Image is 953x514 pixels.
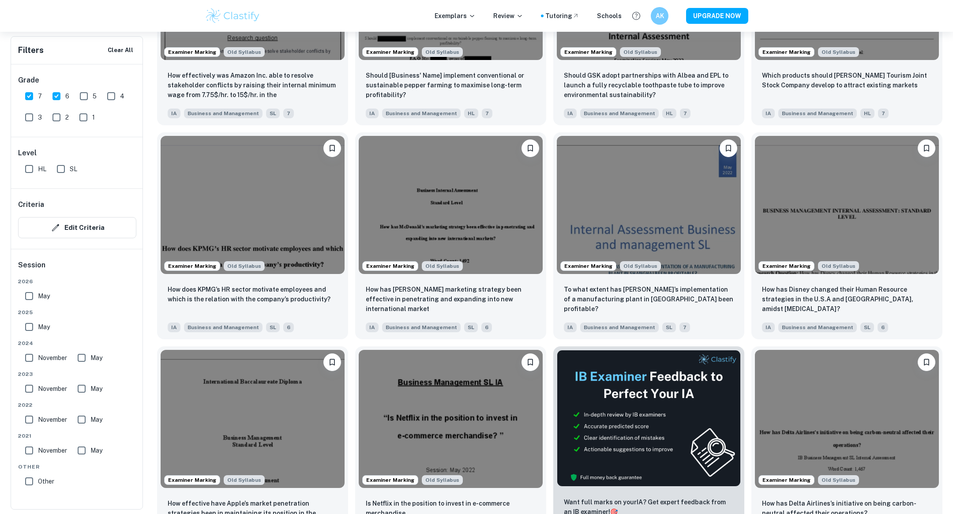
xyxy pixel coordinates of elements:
[762,285,932,314] p: How has Disney changed their Human Resource strategies in the U.S.A and France, amidst COVID-19?
[759,48,814,56] span: Examiner Marking
[522,353,539,371] button: Bookmark
[18,44,44,56] h6: Filters
[680,109,690,118] span: 7
[224,47,265,57] div: Starting from the May 2024 session, the Business IA requirements have changed. It's OK to refer t...
[679,323,690,332] span: 7
[366,109,379,118] span: IA
[90,446,102,455] span: May
[382,109,461,118] span: Business and Management
[18,278,136,285] span: 2026
[18,75,136,86] h6: Grade
[38,353,67,363] span: November
[18,148,136,158] h6: Level
[18,401,136,409] span: 2022
[18,432,136,440] span: 2021
[120,91,124,101] span: 4
[564,285,734,314] p: To what extent has Tesla’s implementation of a manufacturing plant in shanghai been profitable?
[38,384,67,394] span: November
[564,323,577,332] span: IA
[620,47,661,57] div: Starting from the May 2024 session, the Business IA requirements have changed. It's OK to refer t...
[597,11,622,21] div: Schools
[38,291,50,301] span: May
[422,47,463,57] span: Old Syllabus
[778,323,857,332] span: Business and Management
[755,136,939,274] img: Business and Management IA example thumbnail: How has Disney changed their Human Resou
[382,323,461,332] span: Business and Management
[38,91,42,101] span: 7
[481,323,492,332] span: 6
[38,322,50,332] span: May
[65,91,69,101] span: 6
[878,323,888,332] span: 6
[557,350,741,487] img: Thumbnail
[751,132,942,339] a: Examiner MarkingStarting from the May 2024 session, the Business IA requirements have changed. It...
[860,323,874,332] span: SL
[18,260,136,278] h6: Session
[464,109,478,118] span: HL
[422,475,463,485] span: Old Syllabus
[224,47,265,57] span: Old Syllabus
[755,350,939,488] img: Business and Management IA example thumbnail: How has Delta Airlines’s initiative on b
[224,261,265,271] span: Old Syllabus
[686,8,748,24] button: UPGRADE NOW
[168,109,180,118] span: IA
[482,109,492,118] span: 7
[18,217,136,238] button: Edit Criteria
[561,48,616,56] span: Examiner Marking
[224,261,265,271] div: Starting from the May 2024 session, the Business IA requirements have changed. It's OK to refer t...
[720,139,737,157] button: Bookmark
[323,353,341,371] button: Bookmark
[778,109,857,118] span: Business and Management
[359,136,543,274] img: Business and Management IA example thumbnail: How has McDonald's marketing strategy be
[363,48,418,56] span: Examiner Marking
[363,476,418,484] span: Examiner Marking
[38,446,67,455] span: November
[818,261,859,271] div: Starting from the May 2024 session, the Business IA requirements have changed. It's OK to refer t...
[818,475,859,485] span: Old Syllabus
[90,384,102,394] span: May
[18,339,136,347] span: 2024
[18,308,136,316] span: 2025
[168,285,338,304] p: How does KPMG’s HR sector motivate employees and which is the relation with the company’s product...
[184,109,263,118] span: Business and Management
[422,47,463,57] div: Starting from the May 2024 session, the Business IA requirements have changed. It's OK to refer t...
[662,109,676,118] span: HL
[65,113,69,122] span: 2
[918,353,935,371] button: Bookmark
[366,71,536,100] p: Should [Business' Name] implement conventional or sustainable pepper farming to maximise long-ter...
[818,475,859,485] div: Starting from the May 2024 session, the Business IA requirements have changed. It's OK to refer t...
[522,139,539,157] button: Bookmark
[918,139,935,157] button: Bookmark
[266,323,280,332] span: SL
[363,262,418,270] span: Examiner Marking
[818,47,859,57] span: Old Syllabus
[38,113,42,122] span: 3
[168,323,180,332] span: IA
[359,350,543,488] img: Business and Management IA example thumbnail: Is Netflix in the position to invest in
[157,132,348,339] a: Examiner MarkingStarting from the May 2024 session, the Business IA requirements have changed. It...
[161,350,345,488] img: Business and Management IA example thumbnail: How effective have Apple’s market penet
[435,11,476,21] p: Exemplars
[70,164,77,174] span: SL
[92,113,95,122] span: 1
[580,109,659,118] span: Business and Management
[818,261,859,271] span: Old Syllabus
[283,323,294,332] span: 6
[762,71,932,90] p: Which products should Hoa Phuong Tourism Joint Stock Company develop to attract existing markets
[224,475,265,485] div: Starting from the May 2024 session, the Business IA requirements have changed. It's OK to refer t...
[620,261,661,271] div: Starting from the May 2024 session, the Business IA requirements have changed. It's OK to refer t...
[620,261,661,271] span: Old Syllabus
[651,7,668,25] button: AK
[93,91,97,101] span: 5
[266,109,280,118] span: SL
[564,71,734,100] p: Should GSK adopt partnerships with Albea and EPL to launch a fully recyclable toothpaste tube to ...
[168,71,338,101] p: How effectively was Amazon Inc. able to resolve stakeholder conflicts by raising their internal m...
[762,109,775,118] span: IA
[553,132,744,339] a: Examiner MarkingStarting from the May 2024 session, the Business IA requirements have changed. It...
[818,47,859,57] div: Starting from the May 2024 session, the Business IA requirements have changed. It's OK to refer t...
[545,11,579,21] div: Tutoring
[90,353,102,363] span: May
[165,476,220,484] span: Examiner Marking
[38,164,46,174] span: HL
[38,476,54,486] span: Other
